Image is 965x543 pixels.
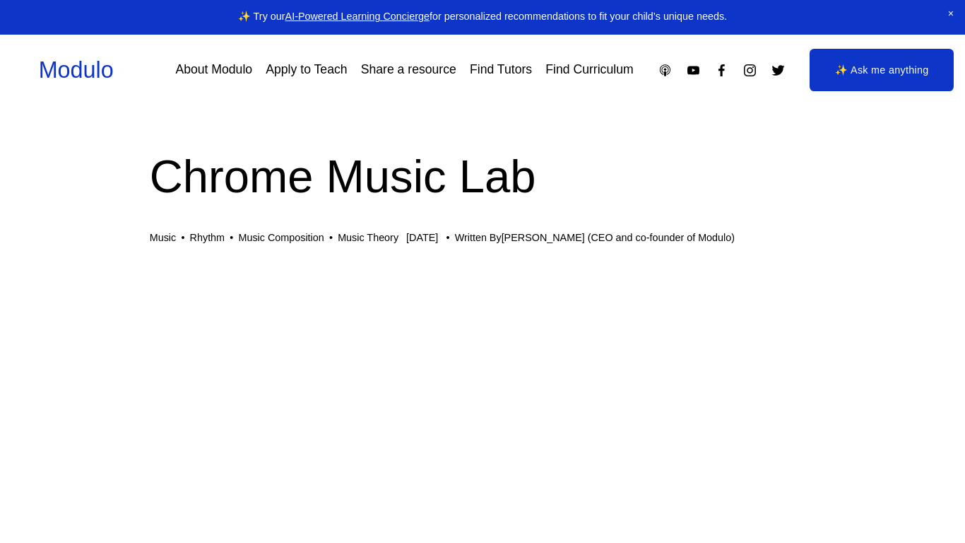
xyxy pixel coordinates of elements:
a: Twitter [771,63,786,78]
a: Music Composition [238,232,324,243]
a: Music Theory [338,232,398,243]
a: Modulo [39,57,114,83]
h1: Chrome Music Lab [150,144,816,209]
div: Written By [455,232,735,244]
a: Music [150,232,177,243]
a: Find Tutors [470,58,532,83]
a: Apply to Teach [266,58,347,83]
a: ✨ Ask me anything [810,49,954,91]
a: Share a resource [361,58,456,83]
a: About Modulo [175,58,252,83]
a: [PERSON_NAME] (CEO and co-founder of Modulo) [502,232,735,243]
a: YouTube [686,63,701,78]
span: [DATE] [406,232,438,243]
a: Facebook [714,63,729,78]
a: Find Curriculum [545,58,633,83]
a: AI-Powered Learning Concierge [285,11,430,22]
a: Rhythm [190,232,225,243]
a: Instagram [742,63,757,78]
a: Apple Podcasts [658,63,673,78]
